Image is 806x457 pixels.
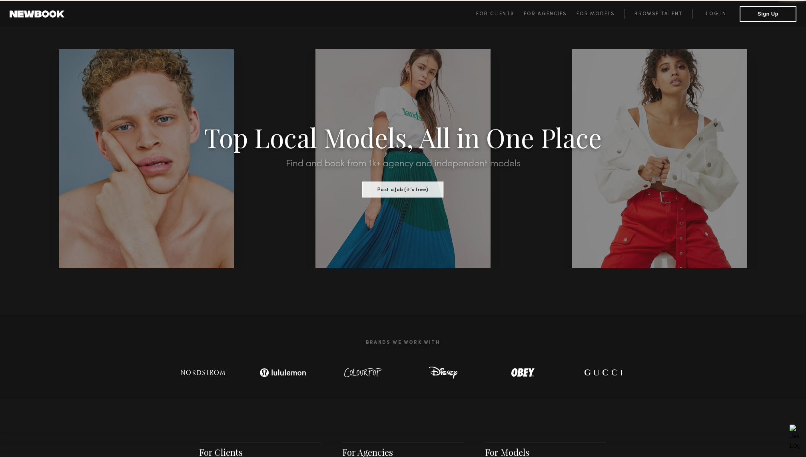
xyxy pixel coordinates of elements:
[175,365,231,381] img: logo-nordstrom.svg
[577,365,629,381] img: logo-gucci.svg
[476,9,524,19] a: For Clients
[524,9,576,19] a: For Agencies
[337,365,389,381] img: logo-colour-pop.svg
[692,9,740,19] a: Log in
[740,6,796,22] button: Sign Up
[60,159,746,169] h2: Find and book from 1k+ agency and independent models
[577,9,624,19] a: For Models
[624,9,692,19] a: Browse Talent
[163,330,643,355] h2: Brands We Work With
[363,182,444,198] button: Post a Job (it’s free)
[577,12,614,16] span: For Models
[363,184,444,193] a: Post a Job (it’s free)
[255,365,311,381] img: logo-lulu.svg
[60,125,746,150] h1: Top Local Models, All in One Place
[524,12,567,16] span: For Agencies
[417,365,469,381] img: logo-disney.svg
[476,12,514,16] span: For Clients
[497,365,549,381] img: logo-obey.svg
